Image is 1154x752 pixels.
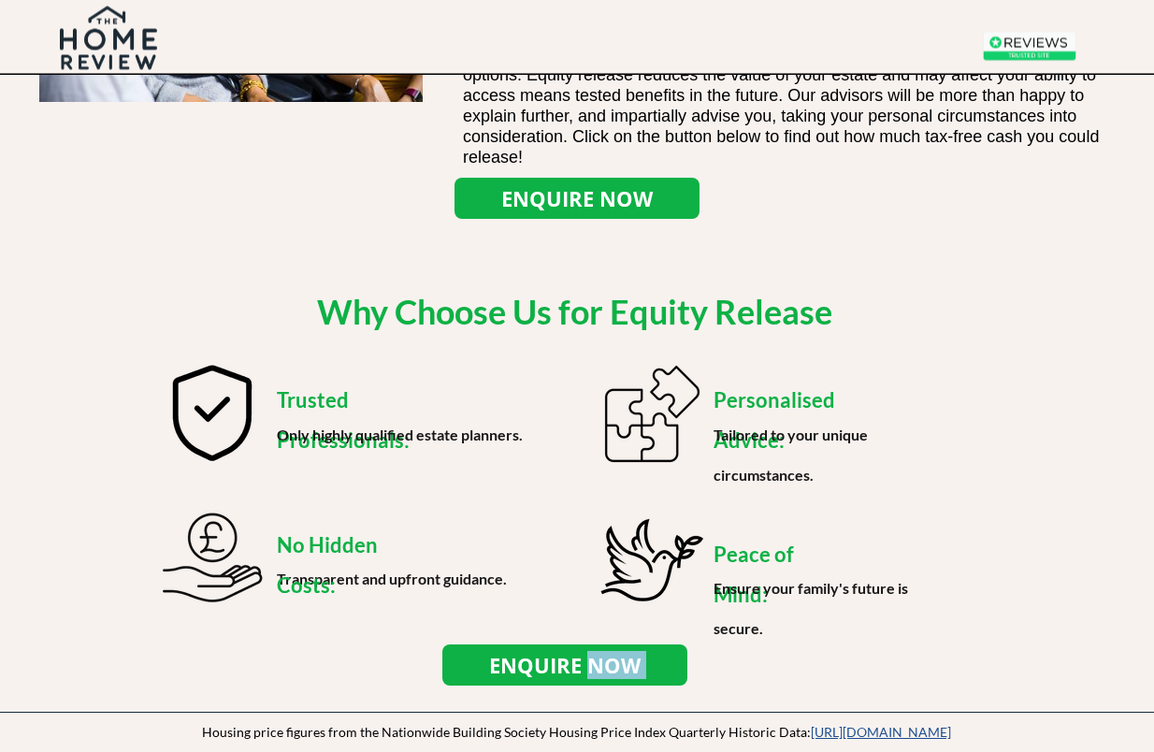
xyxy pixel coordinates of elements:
a: [URL][DOMAIN_NAME] [811,724,951,740]
strong: Only highly qualified estate planners. [277,426,523,443]
a: ENQUIRE NOW [442,644,687,686]
strong: Peace of Mind: [714,542,794,607]
strong: No Hidden Costs: [277,532,378,598]
span: Our award winning advisors pride themselves on honesty and transparency. If Equity Release isn’t ... [463,24,1099,166]
a: ENQUIRE NOW [454,178,700,219]
strong: Personalised Advice: [714,387,835,453]
strong: Why Choose Us for Equity Release [317,291,832,332]
strong: Trusted Professionals: [277,387,410,453]
strong: Tailored to your unique circumstances. [714,426,868,484]
strong: Ensure your family's future is secure. [714,579,908,637]
span: Housing price figures from the Nationwide Building Society Housing Price Index Quarterly Historic... [202,724,951,740]
strong: ENQUIRE NOW [489,651,641,679]
strong: ENQUIRE NOW [501,184,653,212]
